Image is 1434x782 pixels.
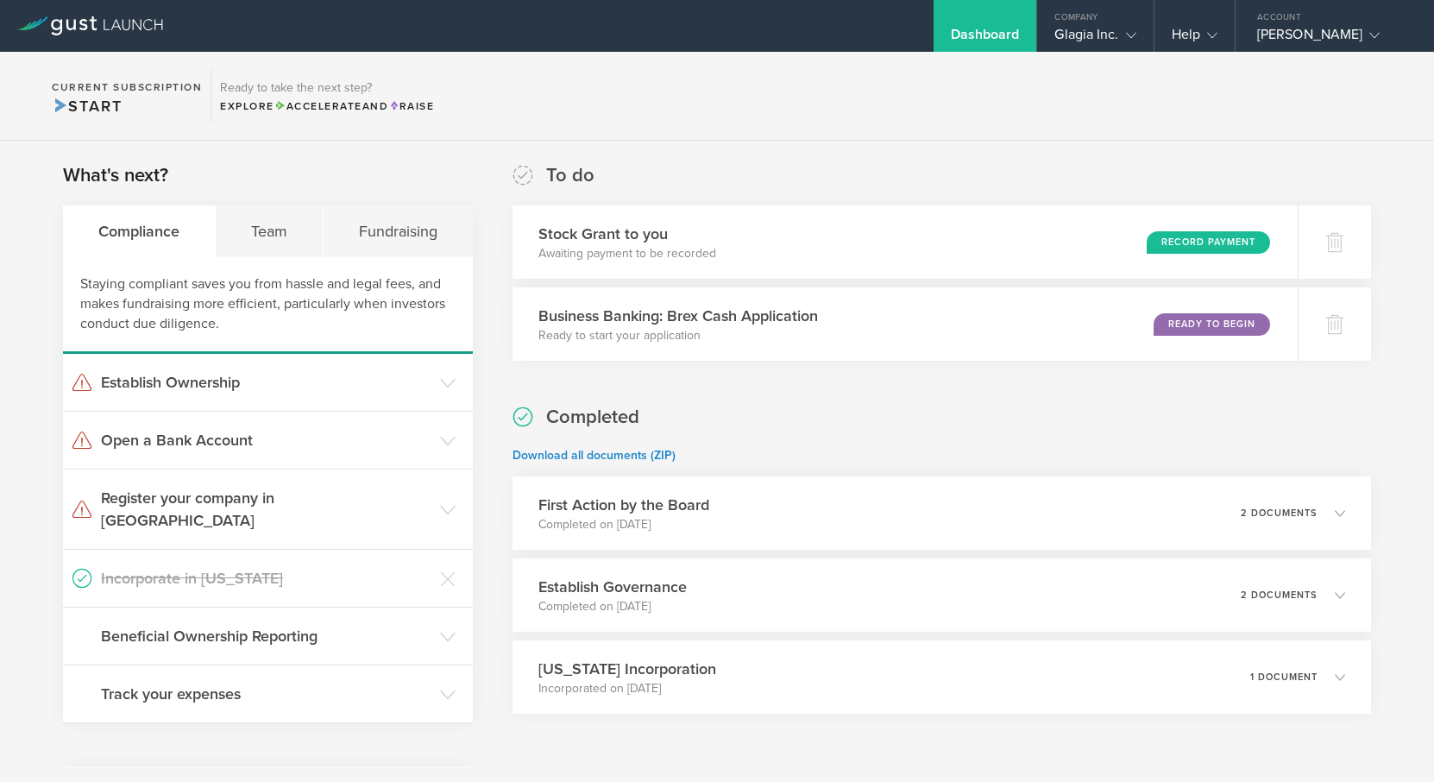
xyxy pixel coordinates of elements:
h3: Beneficial Ownership Reporting [101,625,431,647]
p: 1 document [1250,672,1318,682]
div: [PERSON_NAME] [1257,26,1404,52]
h2: To do [546,163,594,188]
span: Raise [388,100,434,112]
p: Ready to start your application [538,327,818,344]
h2: Completed [546,405,639,430]
span: and [274,100,389,112]
div: Ready to Begin [1154,313,1270,336]
h3: Business Banking: Brex Cash Application [538,305,818,327]
h3: Stock Grant to you [538,223,716,245]
h3: [US_STATE] Incorporation [538,658,716,680]
p: Awaiting payment to be recorded [538,245,716,262]
span: Start [52,97,122,116]
h3: Incorporate in [US_STATE] [101,567,431,590]
p: 2 documents [1241,590,1318,600]
div: Business Banking: Brex Cash ApplicationReady to start your applicationReady to Begin [513,287,1298,361]
h2: What's next? [63,163,168,188]
h2: Current Subscription [52,82,202,92]
div: Explore [220,98,434,114]
h3: First Action by the Board [538,494,709,516]
div: Record Payment [1147,231,1270,254]
a: Download all documents (ZIP) [513,448,676,463]
div: Staying compliant saves you from hassle and legal fees, and makes fundraising more efficient, par... [63,257,473,354]
div: Dashboard [951,26,1020,52]
div: Glagia Inc. [1054,26,1135,52]
h3: Establish Ownership [101,371,431,394]
div: Team [216,205,324,257]
p: Completed on [DATE] [538,516,709,533]
div: Compliance [63,205,216,257]
h3: Register your company in [GEOGRAPHIC_DATA] [101,487,431,532]
h3: Track your expenses [101,683,431,705]
h3: Open a Bank Account [101,429,431,451]
div: Stock Grant to youAwaiting payment to be recordedRecord Payment [513,205,1298,279]
h3: Establish Governance [538,576,687,598]
div: Ready to take the next step?ExploreAccelerateandRaise [211,69,443,123]
div: Help [1172,26,1217,52]
span: Accelerate [274,100,362,112]
p: 2 documents [1241,508,1318,518]
p: Incorporated on [DATE] [538,680,716,697]
p: Completed on [DATE] [538,598,687,615]
div: Fundraising [324,205,473,257]
h3: Ready to take the next step? [220,82,434,94]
